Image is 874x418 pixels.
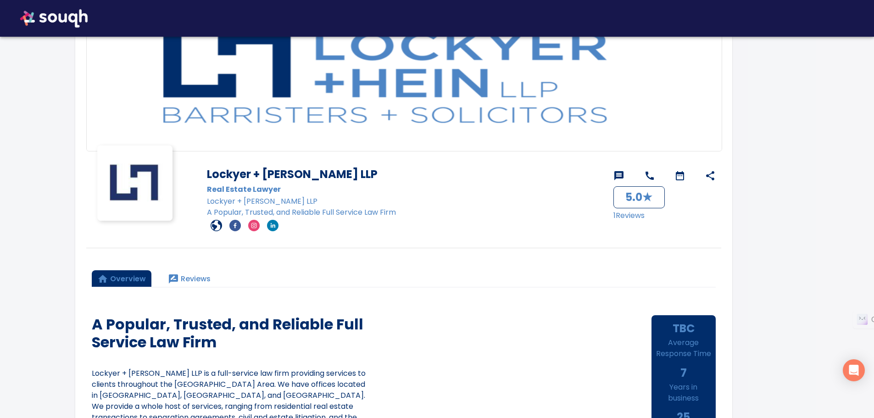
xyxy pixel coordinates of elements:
p: A Popular, Trusted, and Reliable Full Service Law Firm [207,207,605,218]
h6: TBC [654,320,713,337]
img: default banner [86,4,722,151]
p: Calculated by Souqh [654,337,713,359]
p: Years in business [654,382,713,404]
h4: A Popular, Trusted, and Reliable Full Service Law Firm [92,315,369,351]
h6: 5.0 ★ [625,189,652,206]
svg: 647-544-6282 [644,170,655,181]
h2: Real Estate Lawyer [207,183,605,196]
p: Lockyer + [PERSON_NAME] LLP [207,196,605,207]
img: business-logo [97,145,173,221]
h1: Lockyer + [PERSON_NAME] LLP [207,166,605,183]
a: facebook [229,220,241,231]
a: instagram [248,220,260,231]
div: Open Intercom Messenger [843,359,865,381]
span: Reviews [168,273,211,285]
a: linkedin [267,220,278,231]
p: 1 Reviews [613,210,716,221]
span: Overview [97,273,146,285]
h6: 7 [654,364,713,382]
